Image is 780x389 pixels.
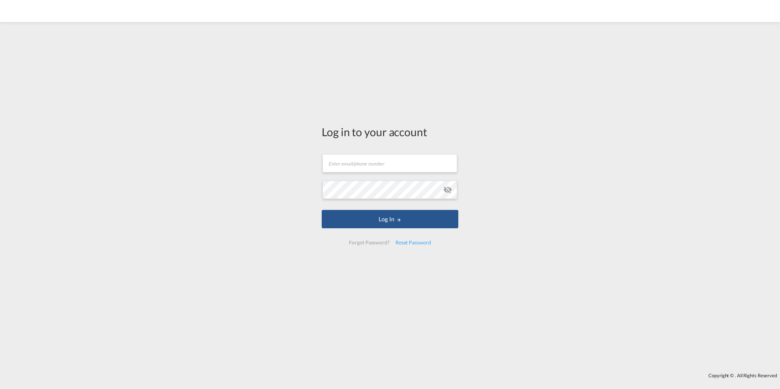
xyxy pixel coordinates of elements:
[322,154,457,172] input: Enter email/phone number
[393,236,434,249] div: Reset Password
[322,210,458,228] button: LOGIN
[346,236,392,249] div: Forgot Password?
[443,185,452,194] md-icon: icon-eye-off
[322,124,458,139] div: Log in to your account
